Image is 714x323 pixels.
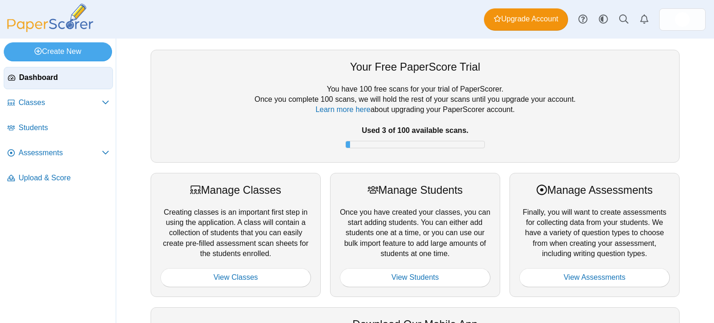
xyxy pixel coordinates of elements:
a: Learn more here [316,105,370,113]
img: ps.LGcYTeU7oUhaqPwb [675,12,690,27]
a: Classes [4,92,113,114]
a: Assessments [4,142,113,165]
a: Upgrade Account [484,8,568,31]
span: Upload & Score [19,173,109,183]
a: View Students [340,268,490,287]
a: View Assessments [519,268,670,287]
a: Students [4,117,113,139]
a: View Classes [160,268,311,287]
span: Students [19,123,109,133]
a: Create New [4,42,112,61]
a: PaperScorer [4,26,97,33]
span: Classes [19,98,102,108]
div: Finally, you will want to create assessments for collecting data from your students. We have a va... [509,173,680,297]
span: Upgrade Account [494,14,558,24]
img: PaperScorer [4,4,97,32]
span: Dashboard [19,73,109,83]
div: Your Free PaperScore Trial [160,59,670,74]
span: Assessments [19,148,102,158]
div: Manage Students [340,183,490,198]
span: admin1750 SMES [675,12,690,27]
a: Dashboard [4,67,113,89]
b: Used 3 of 100 available scans. [362,126,468,134]
div: Manage Assessments [519,183,670,198]
div: Creating classes is an important first step in using the application. A class will contain a coll... [151,173,321,297]
div: Once you have created your classes, you can start adding students. You can either add students on... [330,173,500,297]
a: ps.LGcYTeU7oUhaqPwb [659,8,706,31]
a: Alerts [634,9,654,30]
div: Manage Classes [160,183,311,198]
a: Upload & Score [4,167,113,190]
div: You have 100 free scans for your trial of PaperScorer. Once you complete 100 scans, we will hold ... [160,84,670,153]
